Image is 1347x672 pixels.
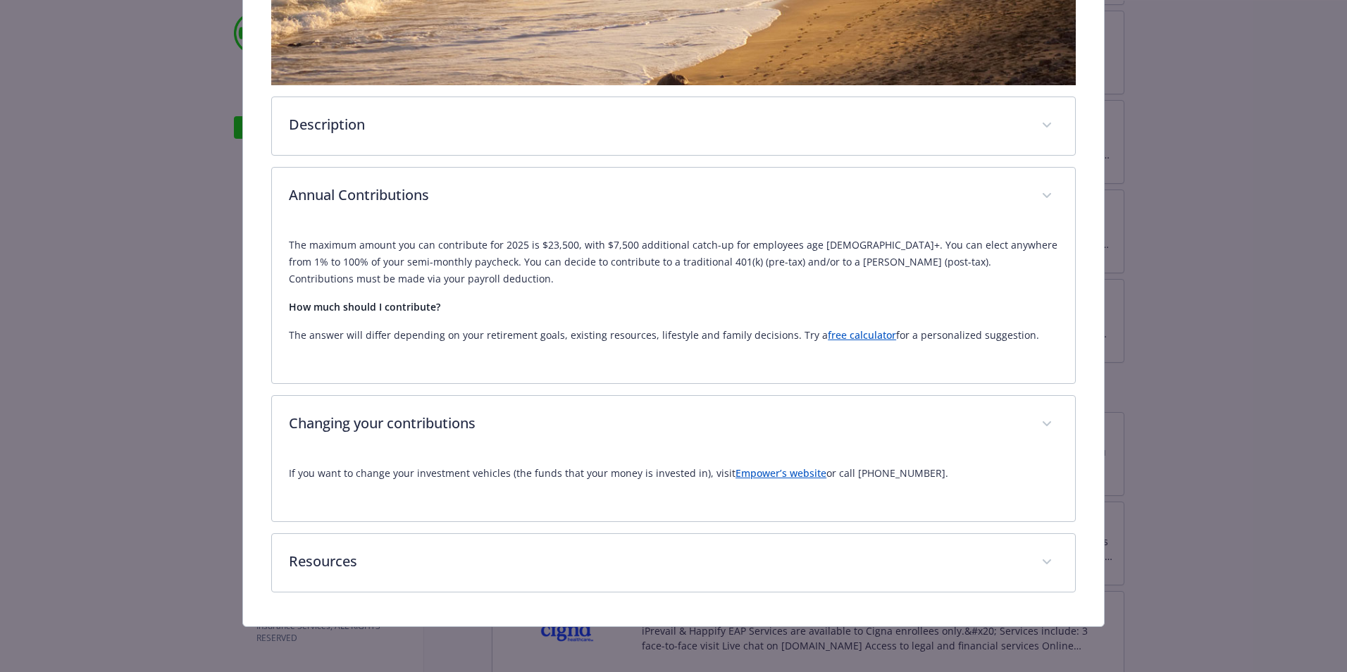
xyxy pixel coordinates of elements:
div: Annual Contributions [272,168,1075,225]
div: Description [272,97,1075,155]
div: Resources [272,534,1075,592]
p: If you want to change your investment vehicles (the funds that your money is invested in), visit ... [289,465,1058,482]
a: Empower’s website [735,466,826,480]
p: The answer will differ depending on your retirement goals, existing resources, lifestyle and fami... [289,327,1058,344]
div: Annual Contributions [272,225,1075,383]
p: Resources [289,551,1024,572]
div: Changing your contributions [272,454,1075,521]
p: Changing your contributions [289,413,1024,434]
strong: How much should I contribute? [289,300,440,313]
p: Annual Contributions [289,185,1024,206]
a: free calculator [828,328,896,342]
p: Description [289,114,1024,135]
div: Changing your contributions [272,396,1075,454]
p: The maximum amount you can contribute for 2025 is $23,500, with $7,500 additional catch-up for em... [289,237,1058,287]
